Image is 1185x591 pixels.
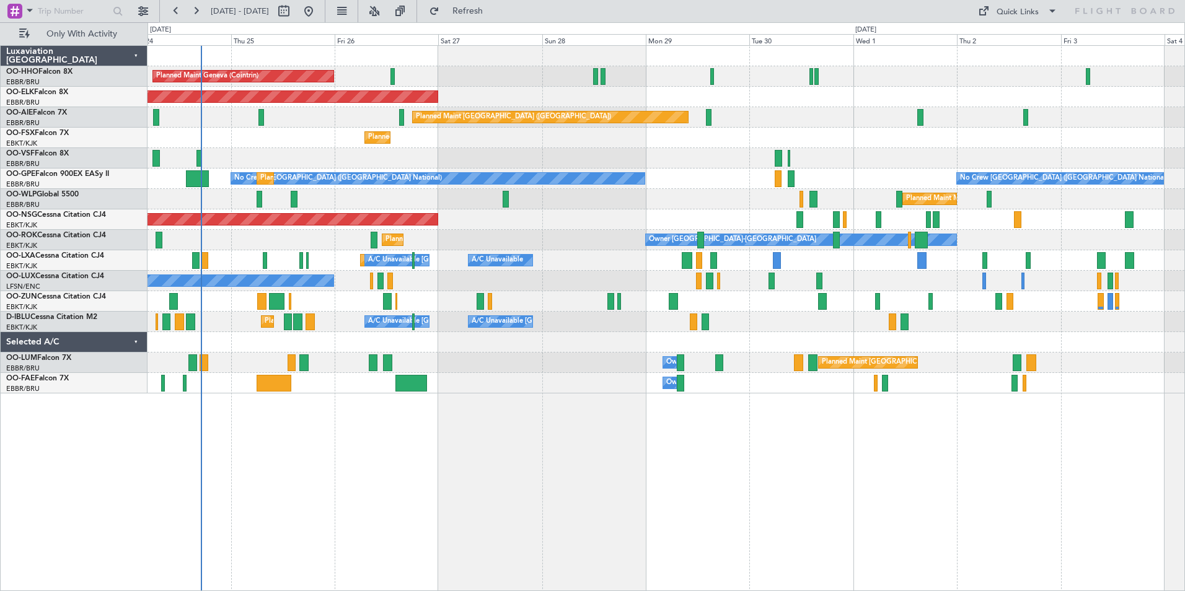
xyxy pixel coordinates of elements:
a: EBBR/BRU [6,200,40,209]
div: Owner [GEOGRAPHIC_DATA]-[GEOGRAPHIC_DATA] [649,230,816,249]
a: EBBR/BRU [6,118,40,128]
div: Planned Maint [GEOGRAPHIC_DATA] ([GEOGRAPHIC_DATA] National) [260,169,485,188]
a: OO-WLPGlobal 5500 [6,191,79,198]
a: OO-HHOFalcon 8X [6,68,73,76]
div: Thu 2 [957,34,1060,45]
span: OO-LUM [6,354,37,362]
span: [DATE] - [DATE] [211,6,269,17]
div: No Crew [GEOGRAPHIC_DATA] ([GEOGRAPHIC_DATA] National) [234,169,442,188]
span: OO-ELK [6,89,34,96]
a: EBBR/BRU [6,384,40,393]
a: OO-ZUNCessna Citation CJ4 [6,293,106,300]
a: OO-FAEFalcon 7X [6,375,69,382]
span: OO-LXA [6,252,35,260]
a: OO-LXACessna Citation CJ4 [6,252,104,260]
a: OO-ELKFalcon 8X [6,89,68,96]
a: OO-ROKCessna Citation CJ4 [6,232,106,239]
a: EBBR/BRU [6,159,40,169]
div: Fri 26 [335,34,438,45]
a: OO-FSXFalcon 7X [6,129,69,137]
div: Sun 28 [542,34,646,45]
div: Fri 3 [1061,34,1165,45]
div: Quick Links [997,6,1039,19]
div: Sat 27 [438,34,542,45]
button: Quick Links [972,1,1064,21]
a: OO-LUXCessna Citation CJ4 [6,273,104,280]
a: EBKT/KJK [6,302,37,312]
div: A/C Unavailable [GEOGRAPHIC_DATA] ([GEOGRAPHIC_DATA] National) [368,312,599,331]
a: LFSN/ENC [6,282,40,291]
div: No Crew [GEOGRAPHIC_DATA] ([GEOGRAPHIC_DATA] National) [960,169,1168,188]
div: Owner Melsbroek Air Base [666,353,751,372]
div: Tue 30 [749,34,853,45]
span: Only With Activity [32,30,131,38]
span: OO-AIE [6,109,33,116]
a: OO-AIEFalcon 7X [6,109,67,116]
a: OO-VSFFalcon 8X [6,150,69,157]
span: OO-NSG [6,211,37,219]
div: Planned Maint Kortrijk-[GEOGRAPHIC_DATA] [385,230,530,249]
div: Thu 25 [231,34,335,45]
span: OO-FSX [6,129,35,137]
span: OO-VSF [6,150,35,157]
a: EBBR/BRU [6,364,40,373]
div: Owner Melsbroek Air Base [666,374,751,392]
a: EBKT/KJK [6,139,37,148]
div: Mon 29 [646,34,749,45]
button: Only With Activity [14,24,134,44]
div: [DATE] [150,25,171,35]
a: EBBR/BRU [6,77,40,87]
div: Planned Maint Nice ([GEOGRAPHIC_DATA]) [265,312,403,331]
div: A/C Unavailable [GEOGRAPHIC_DATA] ([GEOGRAPHIC_DATA] National) [368,251,599,269]
button: Refresh [423,1,498,21]
div: Planned Maint Geneva (Cointrin) [156,67,258,85]
span: OO-ZUN [6,293,37,300]
span: OO-GPE [6,170,35,178]
div: [DATE] [855,25,876,35]
a: EBBR/BRU [6,98,40,107]
div: Planned Maint [GEOGRAPHIC_DATA] ([GEOGRAPHIC_DATA]) [416,108,611,126]
div: A/C Unavailable [GEOGRAPHIC_DATA]-[GEOGRAPHIC_DATA] [472,312,669,331]
span: OO-FAE [6,375,35,382]
a: OO-LUMFalcon 7X [6,354,71,362]
div: Wed 24 [127,34,231,45]
div: Planned Maint Milan (Linate) [906,190,995,208]
a: EBKT/KJK [6,221,37,230]
div: A/C Unavailable [472,251,523,269]
span: OO-HHO [6,68,38,76]
span: OO-ROK [6,232,37,239]
a: D-IBLUCessna Citation M2 [6,313,97,321]
a: EBKT/KJK [6,241,37,250]
span: D-IBLU [6,313,30,321]
a: EBBR/BRU [6,180,40,189]
a: EBKT/KJK [6,323,37,332]
a: OO-GPEFalcon 900EX EASy II [6,170,109,178]
div: Planned Maint [GEOGRAPHIC_DATA] ([GEOGRAPHIC_DATA] National) [822,353,1046,372]
span: OO-LUX [6,273,35,280]
div: Planned Maint Kortrijk-[GEOGRAPHIC_DATA] [368,128,513,147]
span: Refresh [442,7,494,15]
a: OO-NSGCessna Citation CJ4 [6,211,106,219]
span: OO-WLP [6,191,37,198]
div: Wed 1 [853,34,957,45]
a: EBKT/KJK [6,261,37,271]
input: Trip Number [38,2,109,20]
